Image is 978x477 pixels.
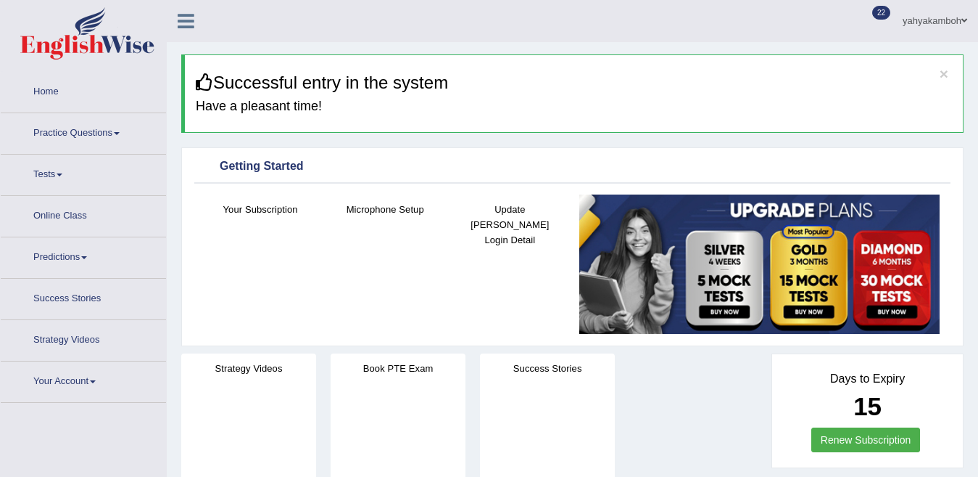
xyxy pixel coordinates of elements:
h4: Your Subscription [205,202,315,217]
a: Renew Subscription [811,428,921,452]
a: Tests [1,155,166,191]
h4: Days to Expiry [788,372,947,386]
a: Home [1,72,166,108]
a: Online Class [1,196,166,232]
h4: Book PTE Exam [331,361,465,376]
h3: Successful entry in the system [196,73,952,92]
div: Getting Started [198,156,947,178]
a: Practice Questions [1,113,166,150]
h4: Success Stories [480,361,615,376]
h4: Update [PERSON_NAME] Login Detail [455,202,565,248]
img: small5.jpg [579,195,940,334]
a: Strategy Videos [1,320,166,356]
a: Predictions [1,237,166,274]
h4: Microphone Setup [330,202,440,217]
h4: Strategy Videos [181,361,316,376]
button: × [940,66,948,81]
span: 22 [872,6,890,20]
a: Your Account [1,362,166,398]
b: 15 [853,392,882,420]
h4: Have a pleasant time! [196,99,952,114]
a: Success Stories [1,279,166,315]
